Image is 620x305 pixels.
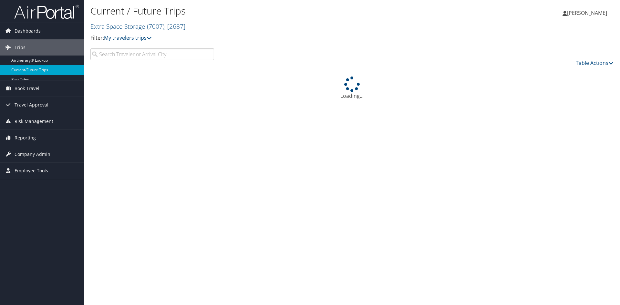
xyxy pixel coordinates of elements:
a: My travelers trips [104,34,152,41]
img: airportal-logo.png [14,4,79,19]
span: ( 7007 ) [147,22,164,31]
a: Table Actions [576,59,614,66]
input: Search Traveler or Arrival City [90,48,214,60]
span: , [ 2687 ] [164,22,185,31]
h1: Current / Future Trips [90,4,439,18]
span: Employee Tools [15,163,48,179]
span: Risk Management [15,113,53,129]
p: Filter: [90,34,439,42]
span: Company Admin [15,146,50,162]
a: [PERSON_NAME] [563,3,614,23]
span: Trips [15,39,26,56]
span: Reporting [15,130,36,146]
a: Extra Space Storage [90,22,185,31]
span: Dashboards [15,23,41,39]
span: Book Travel [15,80,39,97]
div: Loading... [90,76,614,100]
span: Travel Approval [15,97,48,113]
span: [PERSON_NAME] [567,9,607,16]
